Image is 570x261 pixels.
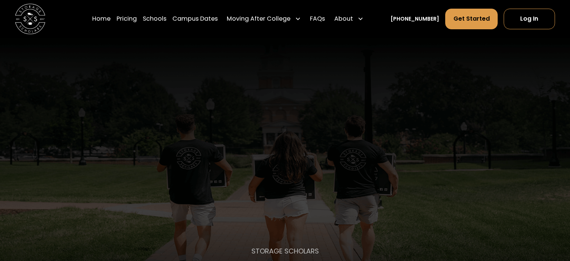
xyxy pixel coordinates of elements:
[15,4,45,34] a: home
[445,9,497,29] a: Get Started
[251,246,319,256] p: STORAGE SCHOLARS
[310,8,325,29] a: FAQs
[92,8,111,29] a: Home
[390,15,439,23] a: [PHONE_NUMBER]
[172,8,218,29] a: Campus Dates
[15,4,45,34] img: Storage Scholars main logo
[334,14,353,23] div: About
[143,8,166,29] a: Schools
[504,9,555,29] a: Log In
[227,14,290,23] div: Moving After College
[117,8,137,29] a: Pricing
[224,8,304,29] div: Moving After College
[331,8,367,29] div: About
